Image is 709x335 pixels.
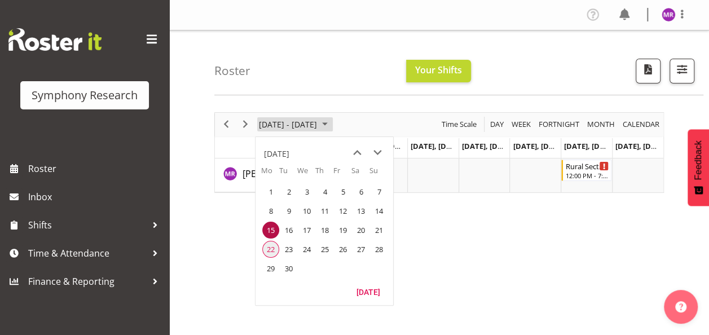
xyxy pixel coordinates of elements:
th: Su [369,165,387,182]
span: Tuesday, September 9, 2025 [280,202,297,219]
span: [DATE], [DATE] [615,141,667,151]
span: Saturday, September 27, 2025 [353,241,369,258]
span: [DATE], [DATE] [513,141,564,151]
div: title [264,143,289,165]
button: Previous [219,117,234,131]
span: Sunday, September 28, 2025 [371,241,387,258]
button: Time Scale [440,117,479,131]
button: Today [349,284,387,299]
span: Friday, September 5, 2025 [334,183,351,200]
span: Friday, September 19, 2025 [334,222,351,239]
div: Minu Rana"s event - Rural Sector Weekends Begin From Saturday, September 20, 2025 at 12:00:00 PM ... [561,160,611,181]
span: Shifts [28,217,147,233]
span: Month [586,117,616,131]
span: [DATE], [DATE] [564,141,615,151]
span: Sunday, September 21, 2025 [371,222,387,239]
button: September 2025 [257,117,333,131]
div: September 15 - 21, 2025 [255,113,334,136]
button: Timeline Month [585,117,617,131]
span: Tuesday, September 23, 2025 [280,241,297,258]
span: Tuesday, September 30, 2025 [280,260,297,277]
span: Thursday, September 18, 2025 [316,222,333,239]
span: calendar [622,117,660,131]
button: Your Shifts [406,60,471,82]
div: next period [236,113,255,136]
span: Sunday, September 7, 2025 [371,183,387,200]
span: Time & Attendance [28,245,147,262]
button: previous month [347,143,367,163]
span: [DATE], [DATE] [462,141,513,151]
span: [DATE], [DATE] [411,141,462,151]
span: Monday, September 22, 2025 [262,241,279,258]
th: Fr [333,165,351,182]
span: Monday, September 29, 2025 [262,260,279,277]
span: Monday, September 1, 2025 [262,183,279,200]
span: Feedback [693,140,703,180]
th: We [297,165,315,182]
h4: Roster [214,64,250,77]
div: Symphony Research [32,87,138,104]
span: Monday, September 15, 2025 [262,222,279,239]
button: Next [238,117,253,131]
div: previous period [217,113,236,136]
span: Saturday, September 13, 2025 [353,202,369,219]
span: [PERSON_NAME] [243,167,312,180]
div: Rural Sector Weekends [565,160,609,171]
span: Week [510,117,532,131]
span: Finance & Reporting [28,273,147,290]
span: Wednesday, September 3, 2025 [298,183,315,200]
span: Fortnight [538,117,580,131]
span: Saturday, September 6, 2025 [353,183,369,200]
span: Sunday, September 14, 2025 [371,202,387,219]
th: Sa [351,165,369,182]
a: [PERSON_NAME] [243,167,312,180]
span: Thursday, September 25, 2025 [316,241,333,258]
img: minu-rana11870.jpg [662,8,675,21]
span: Friday, September 12, 2025 [334,202,351,219]
span: Monday, September 8, 2025 [262,202,279,219]
button: Feedback - Show survey [688,129,709,206]
span: Time Scale [441,117,478,131]
span: Roster [28,160,164,177]
button: Filter Shifts [670,59,694,83]
td: Minu Rana resource [215,158,305,192]
span: Thursday, September 4, 2025 [316,183,333,200]
span: Tuesday, September 2, 2025 [280,183,297,200]
span: Inbox [28,188,164,205]
td: Monday, September 15, 2025 [261,221,279,240]
span: Friday, September 26, 2025 [334,241,351,258]
span: Wednesday, September 24, 2025 [298,241,315,258]
span: Wednesday, September 10, 2025 [298,202,315,219]
span: Your Shifts [415,64,462,76]
img: help-xxl-2.png [675,301,686,312]
button: Download a PDF of the roster according to the set date range. [636,59,660,83]
span: [DATE] - [DATE] [258,117,318,131]
span: Tuesday, September 16, 2025 [280,222,297,239]
button: Fortnight [537,117,582,131]
button: next month [367,143,387,163]
span: Thursday, September 11, 2025 [316,202,333,219]
button: Timeline Day [488,117,506,131]
table: Timeline Week of September 15, 2025 [305,158,663,192]
div: 12:00 PM - 7:00 PM [565,171,609,180]
button: Timeline Week [510,117,533,131]
img: Rosterit website logo [8,28,102,51]
th: Th [315,165,333,182]
button: Month [621,117,662,131]
th: Mo [261,165,279,182]
span: Saturday, September 20, 2025 [353,222,369,239]
th: Tu [279,165,297,182]
div: Timeline Week of September 15, 2025 [214,112,664,193]
span: Day [489,117,505,131]
span: Wednesday, September 17, 2025 [298,222,315,239]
